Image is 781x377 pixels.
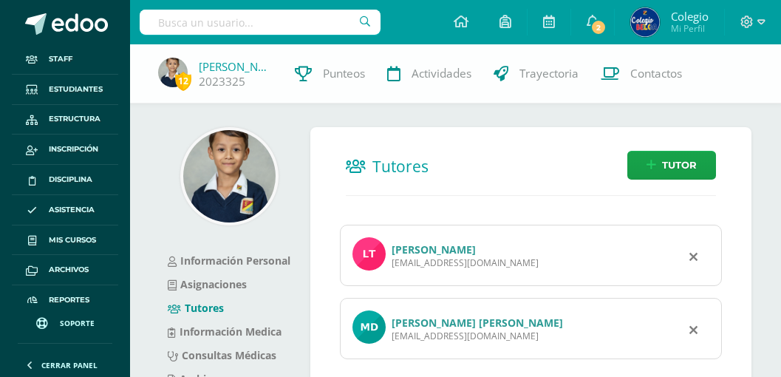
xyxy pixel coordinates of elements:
[12,135,118,165] a: Inscripción
[630,66,682,81] span: Contactos
[392,316,563,330] a: [PERSON_NAME] [PERSON_NAME]
[175,72,191,90] span: 12
[284,44,376,103] a: Punteos
[60,318,95,328] span: Soporte
[12,44,118,75] a: Staff
[49,113,100,125] span: Estructura
[12,165,118,195] a: Disciplina
[168,254,290,268] a: Información Personal
[199,74,245,89] a: 2023325
[689,320,698,338] div: Remover
[412,66,471,81] span: Actividades
[662,152,697,179] span: Tutor
[140,10,381,35] input: Busca un usuario...
[49,204,95,216] span: Asistencia
[376,44,482,103] a: Actividades
[158,58,188,87] img: 45c38e880caa71b890a131c53ff6747f.png
[49,234,96,246] span: Mis cursos
[49,53,72,65] span: Staff
[12,195,118,225] a: Asistencia
[519,66,579,81] span: Trayectoria
[168,301,224,315] a: Tutores
[49,294,89,306] span: Reportes
[49,174,92,186] span: Disciplina
[49,143,98,155] span: Inscripción
[168,325,282,339] a: Información Medica
[12,75,118,105] a: Estudiantes
[41,360,98,370] span: Cerrar panel
[671,22,709,35] span: Mi Perfil
[352,310,386,344] img: profile image
[12,225,118,256] a: Mis cursos
[323,66,365,81] span: Punteos
[199,59,273,74] a: [PERSON_NAME]
[392,257,539,269] div: [EMAIL_ADDRESS][DOMAIN_NAME]
[590,19,607,35] span: 2
[627,151,716,180] a: Tutor
[168,277,247,291] a: Asignaciones
[352,237,386,271] img: profile image
[168,348,276,362] a: Consultas Médicas
[590,44,693,103] a: Contactos
[392,330,563,342] div: [EMAIL_ADDRESS][DOMAIN_NAME]
[392,242,476,257] a: [PERSON_NAME]
[482,44,590,103] a: Trayectoria
[18,303,112,339] a: Soporte
[12,285,118,316] a: Reportes
[12,255,118,285] a: Archivos
[630,7,660,37] img: c600e396c05fc968532ff46e374ede2f.png
[372,156,429,177] span: Tutores
[49,264,89,276] span: Archivos
[49,84,103,95] span: Estudiantes
[671,9,709,24] span: Colegio
[12,105,118,135] a: Estructura
[183,130,276,223] img: 18b5e9e0fdc8a38b48e9a3ddb8e61408.png
[689,247,698,265] div: Remover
